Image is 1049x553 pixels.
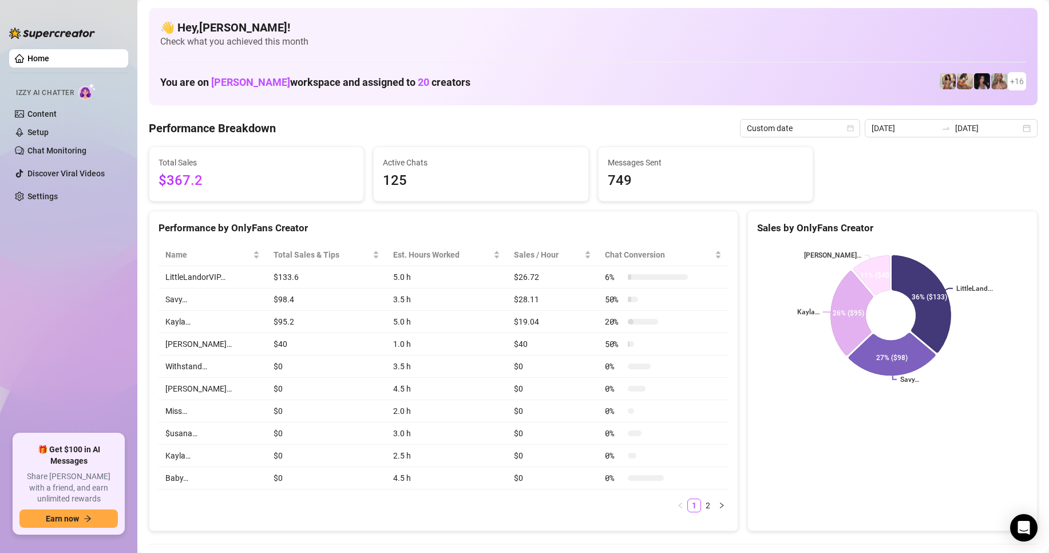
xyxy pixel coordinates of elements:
[674,499,687,512] button: left
[718,502,725,509] span: right
[605,360,623,373] span: 0 %
[159,467,267,489] td: Baby…
[19,509,118,528] button: Earn nowarrow-right
[159,289,267,311] td: Savy…
[386,422,507,445] td: 3.0 h
[27,109,57,118] a: Content
[797,308,820,316] text: Kayla…
[1010,514,1038,542] div: Open Intercom Messenger
[605,382,623,395] span: 0 %
[159,311,267,333] td: Kayla…
[957,73,973,89] img: Kayla (@kaylathaylababy)
[160,35,1026,48] span: Check what you achieved this month
[605,449,623,462] span: 0 %
[267,378,386,400] td: $0
[267,311,386,333] td: $95.2
[27,169,105,178] a: Discover Viral Videos
[608,156,803,169] span: Messages Sent
[941,124,951,133] span: to
[747,120,853,137] span: Custom date
[165,248,251,261] span: Name
[507,422,598,445] td: $0
[159,378,267,400] td: [PERSON_NAME]…
[701,499,715,512] li: 2
[872,122,937,135] input: Start date
[159,156,354,169] span: Total Sales
[27,54,49,63] a: Home
[386,400,507,422] td: 2.0 h
[383,156,579,169] span: Active Chats
[715,499,729,512] button: right
[677,502,684,509] span: left
[386,266,507,289] td: 5.0 h
[702,499,714,512] a: 2
[159,333,267,355] td: [PERSON_NAME]…
[386,355,507,378] td: 3.5 h
[418,76,429,88] span: 20
[46,514,79,523] span: Earn now
[605,472,623,484] span: 0 %
[159,355,267,378] td: Withstand…
[507,266,598,289] td: $26.72
[386,467,507,489] td: 4.5 h
[507,289,598,311] td: $28.11
[267,355,386,378] td: $0
[507,311,598,333] td: $19.04
[507,378,598,400] td: $0
[847,125,854,132] span: calendar
[757,220,1028,236] div: Sales by OnlyFans Creator
[159,244,267,266] th: Name
[386,311,507,333] td: 5.0 h
[991,73,1007,89] img: Kenzie (@dmaxkenz)
[267,422,386,445] td: $0
[598,244,729,266] th: Chat Conversion
[386,378,507,400] td: 4.5 h
[386,289,507,311] td: 3.5 h
[605,338,623,350] span: 50 %
[78,83,96,100] img: AI Chatter
[267,244,386,266] th: Total Sales & Tips
[160,76,470,89] h1: You are on workspace and assigned to creators
[16,88,74,98] span: Izzy AI Chatter
[605,293,623,306] span: 50 %
[900,376,919,384] text: Savy…
[267,400,386,422] td: $0
[159,400,267,422] td: Miss…
[27,146,86,155] a: Chat Monitoring
[27,192,58,201] a: Settings
[159,445,267,467] td: Kayla…
[19,444,118,467] span: 🎁 Get $100 in AI Messages
[507,355,598,378] td: $0
[688,499,700,512] a: 1
[274,248,370,261] span: Total Sales & Tips
[267,467,386,489] td: $0
[507,445,598,467] td: $0
[386,445,507,467] td: 2.5 h
[159,170,354,192] span: $367.2
[211,76,290,88] span: [PERSON_NAME]
[386,333,507,355] td: 1.0 h
[383,170,579,192] span: 125
[605,405,623,417] span: 0 %
[514,248,582,261] span: Sales / Hour
[715,499,729,512] li: Next Page
[267,445,386,467] td: $0
[941,124,951,133] span: swap-right
[940,73,956,89] img: Avry (@avryjennervip)
[19,471,118,505] span: Share [PERSON_NAME] with a friend, and earn unlimited rewards
[159,266,267,289] td: LittleLandorVIP…
[956,285,993,293] text: LittleLand...
[267,333,386,355] td: $40
[605,427,623,440] span: 0 %
[507,333,598,355] td: $40
[608,170,803,192] span: 749
[159,220,729,236] div: Performance by OnlyFans Creator
[159,422,267,445] td: $usana…
[605,315,623,328] span: 20 %
[1010,75,1024,88] span: + 16
[605,271,623,283] span: 6 %
[507,400,598,422] td: $0
[674,499,687,512] li: Previous Page
[804,251,861,259] text: [PERSON_NAME]…
[149,120,276,136] h4: Performance Breakdown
